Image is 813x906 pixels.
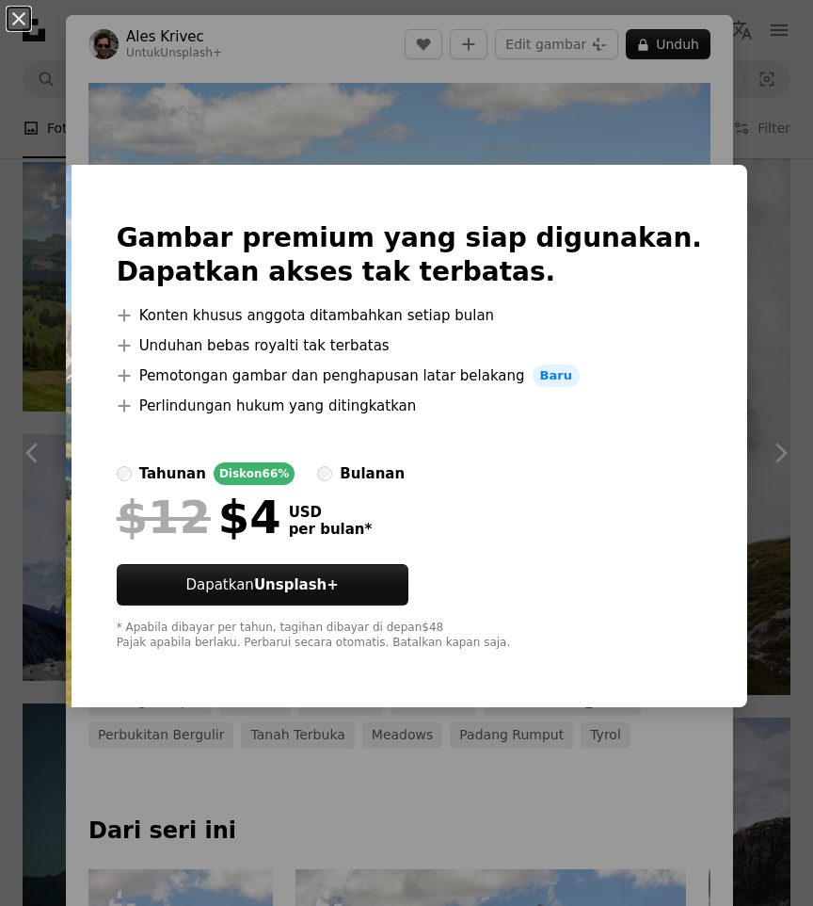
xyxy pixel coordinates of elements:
[117,364,702,387] li: Pemotongan gambar dan penghapusan latar belakang
[139,462,206,485] div: tahunan
[117,304,702,327] li: Konten khusus anggota ditambahkan setiap bulan
[214,462,295,485] div: Diskon 66%
[117,564,408,606] button: DapatkanUnsplash+
[117,493,281,542] div: $4
[289,504,373,521] span: USD
[117,221,702,289] h2: Gambar premium yang siap digunakan. Dapatkan akses tak terbatas.
[117,621,702,651] div: * Apabila dibayar per tahun, tagihan dibayar di depan $48 Pajak apabila berlaku. Perbarui secara ...
[289,521,373,538] span: per bulan *
[317,466,332,481] input: bulanan
[533,364,580,387] span: Baru
[117,334,702,357] li: Unduhan bebas royalti tak terbatas
[117,395,702,417] li: Perlindungan hukum yang ditingkatkan
[254,576,339,593] strong: Unsplash+
[117,466,132,481] input: tahunanDiskon66%
[340,462,405,485] div: bulanan
[66,165,72,707] img: premium_photo-1676218968741-8179dd7e533f
[117,493,211,542] span: $12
